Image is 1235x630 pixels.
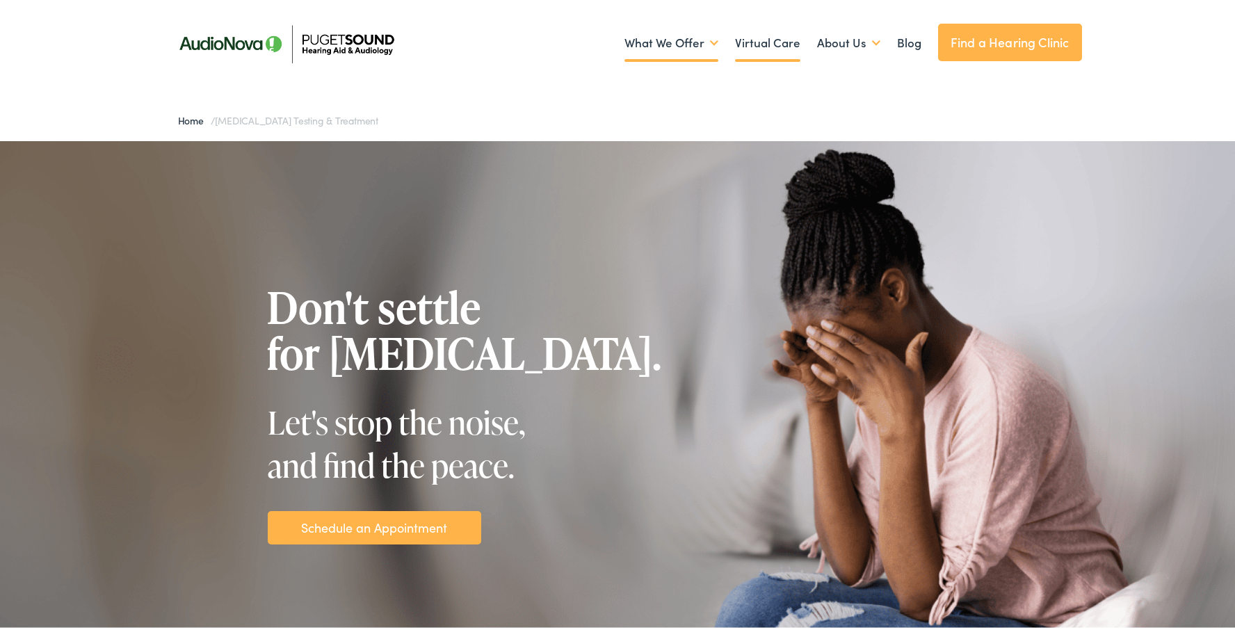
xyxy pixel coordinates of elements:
[938,21,1082,58] a: Find a Hearing Clinic
[178,111,211,124] a: Home
[817,15,880,66] a: About Us
[897,15,921,66] a: Blog
[624,15,718,66] a: What We Offer
[215,111,378,124] span: [MEDICAL_DATA] Testing & Treatment
[178,111,378,124] span: /
[301,515,447,534] a: Schedule an Appointment
[268,282,662,373] h1: Don't settle for [MEDICAL_DATA].
[268,398,567,484] div: Let's stop the noise, and find the peace.
[735,15,800,66] a: Virtual Care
